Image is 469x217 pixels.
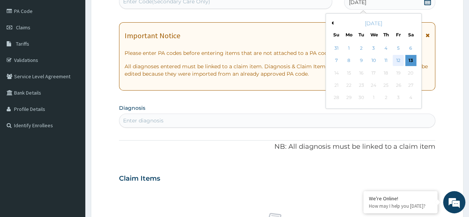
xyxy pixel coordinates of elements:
[346,32,352,38] div: Mo
[119,175,160,183] h3: Claim Items
[368,80,379,91] div: Not available Wednesday, September 24th, 2025
[343,43,354,54] div: Choose Monday, September 1st, 2025
[380,43,392,54] div: Choose Thursday, September 4th, 2025
[380,68,392,79] div: Not available Thursday, September 18th, 2025
[119,104,145,112] label: Diagnosis
[123,117,164,124] div: Enter diagnosis
[393,43,404,54] div: Choose Friday, September 5th, 2025
[330,21,333,25] button: Previous Month
[331,80,342,91] div: Not available Sunday, September 21st, 2025
[343,68,354,79] div: Not available Monday, September 15th, 2025
[356,55,367,66] div: Choose Tuesday, September 9th, 2025
[329,20,418,27] div: [DATE]
[39,42,125,51] div: Chat with us now
[330,42,417,104] div: month 2025-09
[370,32,377,38] div: We
[405,92,416,103] div: Not available Saturday, October 4th, 2025
[369,195,432,202] div: We're Online!
[356,43,367,54] div: Choose Tuesday, September 2nd, 2025
[405,43,416,54] div: Choose Saturday, September 6th, 2025
[368,68,379,79] div: Not available Wednesday, September 17th, 2025
[125,49,430,57] p: Please enter PA codes before entering items that are not attached to a PA code
[4,141,141,167] textarea: Type your message and hit 'Enter'
[383,32,389,38] div: Th
[405,68,416,79] div: Not available Saturday, September 20th, 2025
[331,55,342,66] div: Choose Sunday, September 7th, 2025
[122,4,139,22] div: Minimize live chat window
[356,68,367,79] div: Not available Tuesday, September 16th, 2025
[368,43,379,54] div: Choose Wednesday, September 3rd, 2025
[16,40,29,47] span: Tariffs
[331,43,342,54] div: Choose Sunday, August 31st, 2025
[343,92,354,103] div: Not available Monday, September 29th, 2025
[407,32,414,38] div: Sa
[395,32,402,38] div: Fr
[331,68,342,79] div: Not available Sunday, September 14th, 2025
[393,68,404,79] div: Not available Friday, September 19th, 2025
[43,63,102,138] span: We're online!
[368,92,379,103] div: Not available Wednesday, October 1st, 2025
[356,80,367,91] div: Not available Tuesday, September 23rd, 2025
[125,32,180,40] h1: Important Notice
[119,142,435,152] p: NB: All diagnosis must be linked to a claim item
[343,55,354,66] div: Choose Monday, September 8th, 2025
[380,55,392,66] div: Choose Thursday, September 11th, 2025
[368,55,379,66] div: Choose Wednesday, September 10th, 2025
[331,92,342,103] div: Not available Sunday, September 28th, 2025
[393,55,404,66] div: Choose Friday, September 12th, 2025
[125,63,430,78] p: All diagnoses entered must be linked to a claim item. Diagnosis & Claim Items that are visible bu...
[369,203,432,209] p: How may I help you today?
[393,92,404,103] div: Not available Friday, October 3rd, 2025
[16,24,30,31] span: Claims
[380,80,392,91] div: Not available Thursday, September 25th, 2025
[405,55,416,66] div: Choose Saturday, September 13th, 2025
[14,37,30,56] img: d_794563401_company_1708531726252_794563401
[380,92,392,103] div: Not available Thursday, October 2nd, 2025
[393,80,404,91] div: Not available Friday, September 26th, 2025
[358,32,364,38] div: Tu
[333,32,339,38] div: Su
[356,92,367,103] div: Not available Tuesday, September 30th, 2025
[343,80,354,91] div: Not available Monday, September 22nd, 2025
[405,80,416,91] div: Not available Saturday, September 27th, 2025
